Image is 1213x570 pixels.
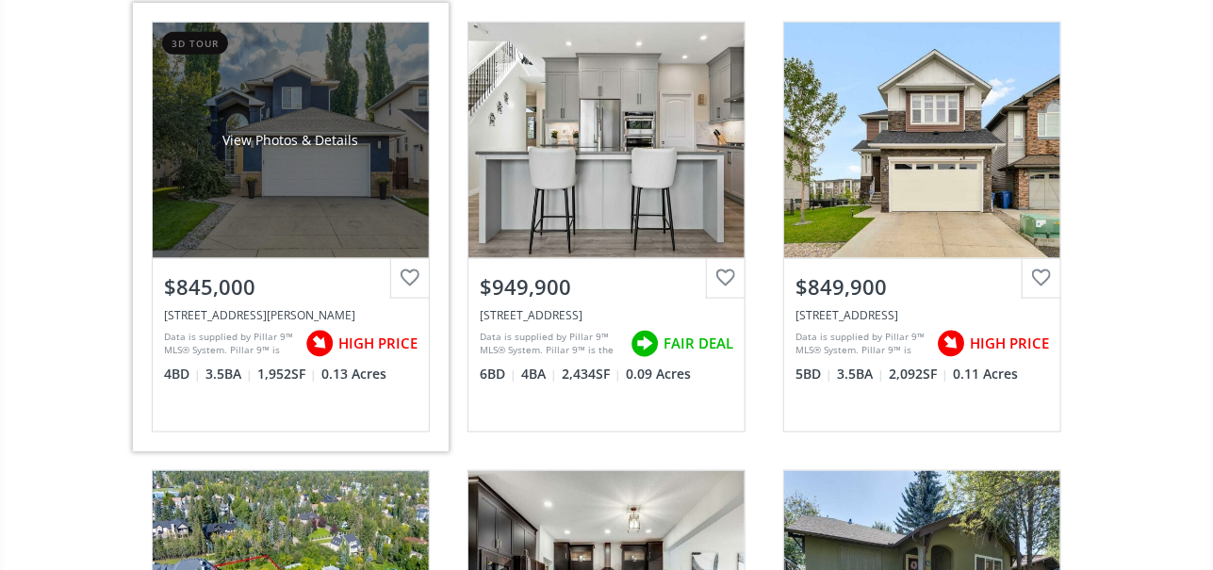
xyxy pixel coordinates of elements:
[795,307,1049,323] div: 74 Nolanfield Court NW, Calgary, AB T3R 0L8
[480,307,733,323] div: 100 Magnolia Crescent SE, Calgary, AB T3M 3M9
[222,131,358,150] div: View Photos & Details
[480,365,516,383] span: 6 BD
[133,3,449,451] a: 3d tourView Photos & Details$845,000[STREET_ADDRESS][PERSON_NAME]Data is supplied by Pillar 9™ ML...
[795,365,832,383] span: 5 BD
[889,365,948,383] span: 2,092 SF
[164,307,418,323] div: 47 Mckenzie Lake Crescent SE, Calgary, AB T2Z 2P1
[837,365,884,383] span: 3.5 BA
[970,334,1049,353] span: HIGH PRICE
[953,365,1018,383] span: 0.11 Acres
[164,330,296,358] div: Data is supplied by Pillar 9™ MLS® System. Pillar 9™ is the owner of the copyright in its MLS® Sy...
[449,3,764,451] a: $949,900[STREET_ADDRESS]Data is supplied by Pillar 9™ MLS® System. Pillar 9™ is the owner of the ...
[164,365,201,383] span: 4 BD
[521,365,557,383] span: 4 BA
[321,365,386,383] span: 0.13 Acres
[664,334,733,353] span: FAIR DEAL
[205,365,253,383] span: 3.5 BA
[795,330,927,358] div: Data is supplied by Pillar 9™ MLS® System. Pillar 9™ is the owner of the copyright in its MLS® Sy...
[626,325,664,363] img: rating icon
[338,334,418,353] span: HIGH PRICE
[164,272,418,301] div: $845,000
[562,365,621,383] span: 2,434 SF
[795,272,1049,301] div: $849,900
[301,325,338,363] img: rating icon
[932,325,970,363] img: rating icon
[626,365,691,383] span: 0.09 Acres
[764,3,1080,451] a: $849,900[STREET_ADDRESS]Data is supplied by Pillar 9™ MLS® System. Pillar 9™ is the owner of the ...
[480,272,733,301] div: $949,900
[480,330,621,358] div: Data is supplied by Pillar 9™ MLS® System. Pillar 9™ is the owner of the copyright in its MLS® Sy...
[257,365,317,383] span: 1,952 SF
